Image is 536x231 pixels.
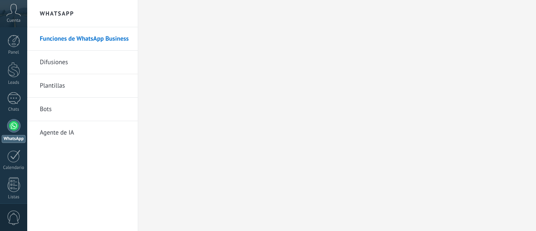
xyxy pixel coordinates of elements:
li: Plantillas [27,74,138,98]
span: Cuenta [7,18,21,23]
a: Funciones de WhatsApp Business [40,27,129,51]
a: Bots [40,98,129,121]
div: Chats [2,107,26,112]
div: Leads [2,80,26,86]
div: Calendario [2,165,26,171]
div: WhatsApp [2,135,26,143]
li: Funciones de WhatsApp Business [27,27,138,51]
li: Agente de IA [27,121,138,144]
div: Listas [2,195,26,200]
li: Bots [27,98,138,121]
li: Difusiones [27,51,138,74]
a: Plantillas [40,74,129,98]
a: Agente de IA [40,121,129,145]
div: Panel [2,50,26,55]
a: Difusiones [40,51,129,74]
